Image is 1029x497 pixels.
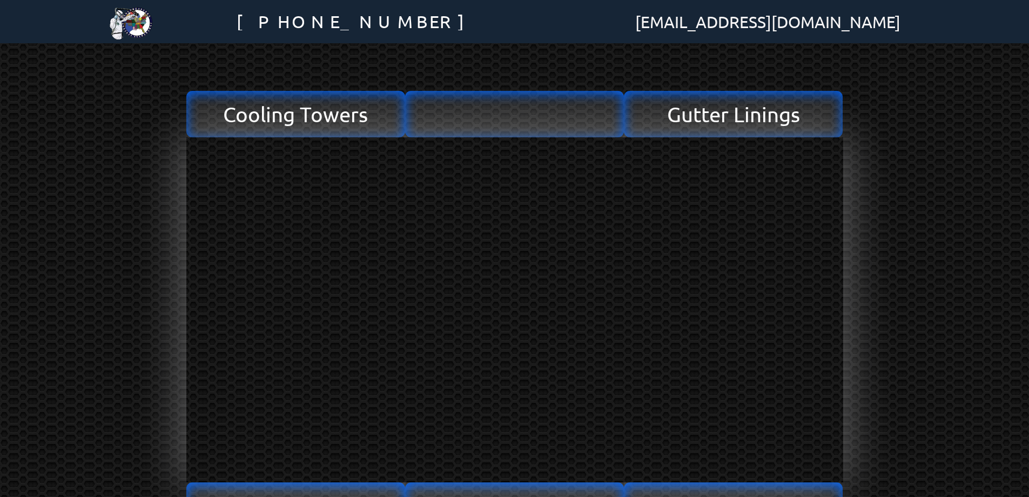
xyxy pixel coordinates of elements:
a: [PHONE_NUMBER] [237,13,568,30]
span: [PHONE_NUMBER] [237,13,482,30]
a: Cooling Towers [186,91,405,137]
span: Gutter Linings [667,104,800,124]
a: Gutter Linings [624,91,843,137]
span: [EMAIL_ADDRESS][DOMAIN_NAME] [635,10,900,34]
span: Cooling Towers [223,104,368,124]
